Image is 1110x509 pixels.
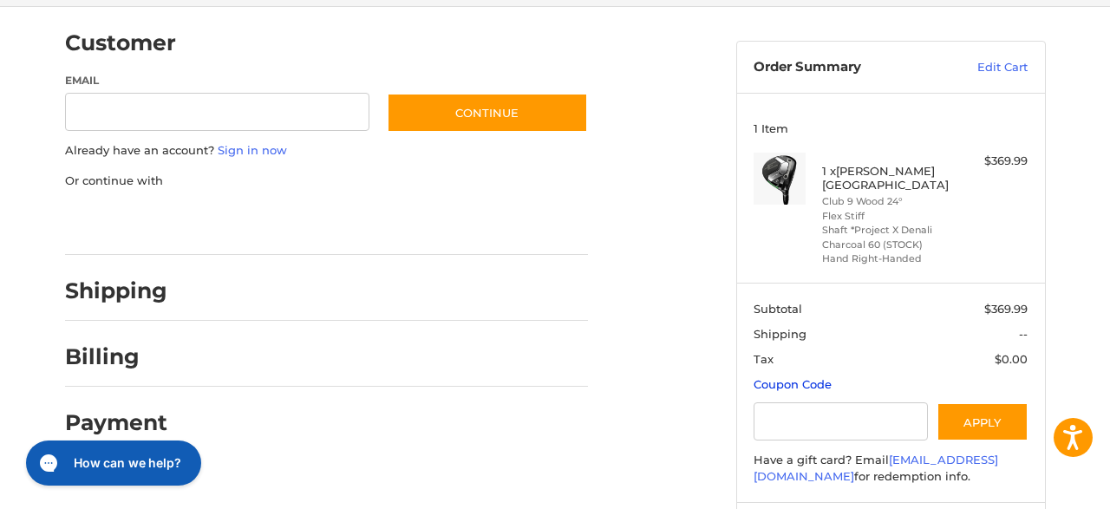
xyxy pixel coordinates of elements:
iframe: PayPal-venmo [353,206,483,238]
span: -- [1019,327,1028,341]
a: Edit Cart [940,59,1028,76]
span: Shipping [754,327,806,341]
p: Or continue with [65,173,588,190]
li: Shaft *Project X Denali Charcoal 60 (STOCK) [822,223,955,251]
li: Flex Stiff [822,209,955,224]
div: Have a gift card? Email for redemption info. [754,452,1028,486]
h3: Order Summary [754,59,940,76]
h2: Customer [65,29,176,56]
label: Email [65,73,370,88]
a: Coupon Code [754,377,832,391]
h2: Shipping [65,277,167,304]
iframe: Gorgias live chat messenger [17,434,206,492]
a: Sign in now [218,143,287,157]
h2: Payment [65,409,167,436]
iframe: PayPal-paylater [206,206,336,238]
li: Hand Right-Handed [822,251,955,266]
button: Continue [387,93,588,133]
button: Apply [937,402,1028,441]
h4: 1 x [PERSON_NAME][GEOGRAPHIC_DATA] [822,164,955,193]
h2: Billing [65,343,166,370]
h3: 1 Item [754,121,1028,135]
p: Already have an account? [65,142,588,160]
li: Club 9 Wood 24° [822,194,955,209]
span: Tax [754,352,774,366]
span: $369.99 [984,302,1028,316]
div: $369.99 [959,153,1028,170]
input: Gift Certificate or Coupon Code [754,402,928,441]
span: $0.00 [995,352,1028,366]
span: Subtotal [754,302,802,316]
iframe: PayPal-paypal [59,206,189,238]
